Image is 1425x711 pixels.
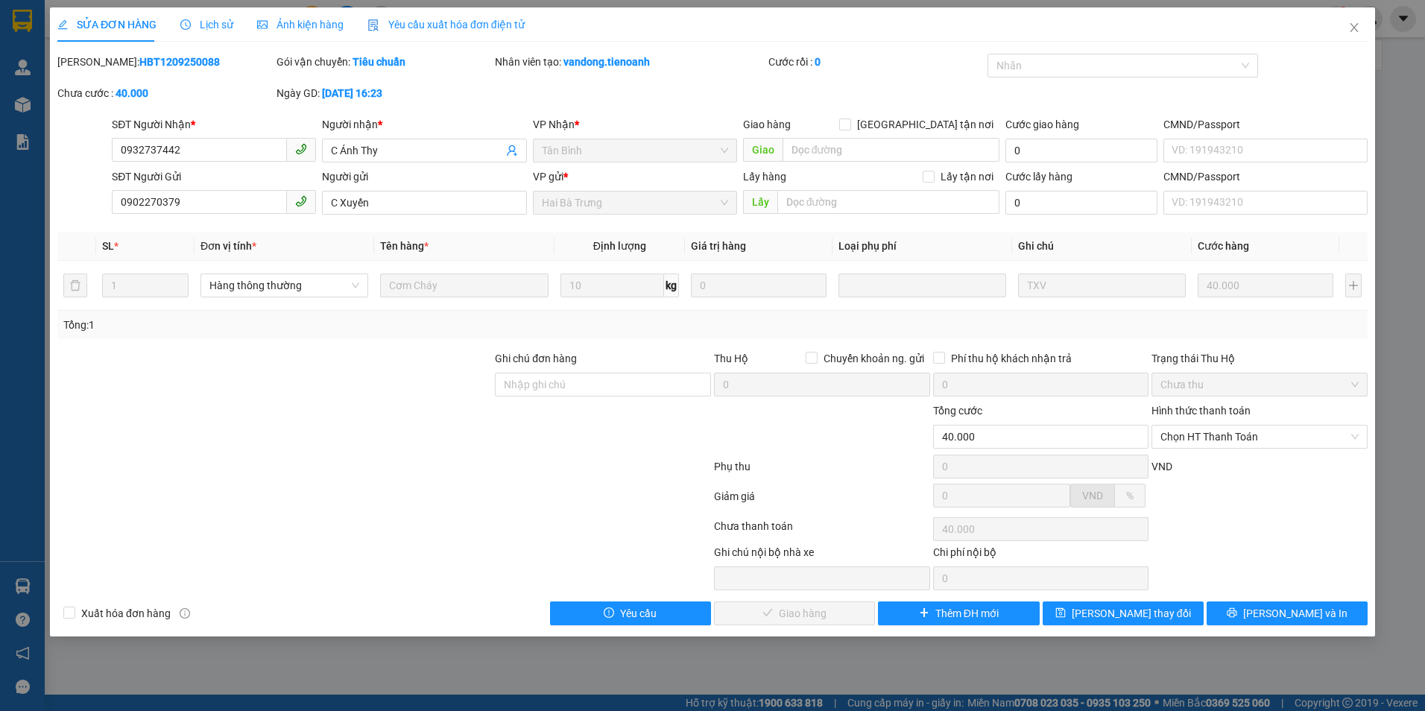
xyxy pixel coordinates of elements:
span: SỬA ĐƠN HÀNG [57,19,157,31]
b: Tiêu chuẩn [353,56,405,68]
label: Cước giao hàng [1005,118,1079,130]
div: VP gửi [533,168,737,185]
span: Phí thu hộ khách nhận trả [945,350,1078,367]
label: Cước lấy hàng [1005,171,1072,183]
div: Tổng: 1 [63,317,550,333]
span: clock-circle [180,19,191,30]
div: Người nhận [322,116,526,133]
span: Thêm ĐH mới [935,605,999,622]
input: Ghi Chú [1018,274,1186,297]
span: Lịch sử [180,19,233,31]
span: Yêu cầu xuất hóa đơn điện tử [367,19,525,31]
span: Giao hàng [743,118,791,130]
span: Cước hàng [1198,240,1249,252]
span: edit [57,19,68,30]
button: Close [1333,7,1375,49]
b: 0 [815,56,821,68]
span: Lấy [743,190,777,214]
input: Cước lấy hàng [1005,191,1157,215]
input: VD: Bàn, Ghế [380,274,548,297]
span: phone [295,143,307,155]
button: plusThêm ĐH mới [878,601,1039,625]
div: Người gửi [322,168,526,185]
span: phone [295,195,307,207]
span: Giá trị hàng [691,240,746,252]
button: delete [63,274,87,297]
div: Ngày GD: [277,85,493,101]
b: [DATE] 16:23 [322,87,382,99]
span: Xuất hóa đơn hàng [75,605,177,622]
button: plus [1345,274,1362,297]
span: printer [1227,607,1237,619]
span: Chọn HT Thanh Toán [1160,426,1359,448]
span: plus [919,607,929,619]
span: Tên hàng [380,240,429,252]
span: [PERSON_NAME] và In [1243,605,1347,622]
span: Hàng thông thường [209,274,359,297]
div: Gói vận chuyển: [277,54,493,70]
span: [PERSON_NAME] thay đổi [1072,605,1191,622]
div: [PERSON_NAME]: [57,54,274,70]
input: Ghi chú đơn hàng [495,373,711,396]
div: Cước rồi : [768,54,985,70]
div: Chưa cước : [57,85,274,101]
span: Chưa thu [1160,373,1359,396]
span: Tân Bình [542,139,728,162]
input: 0 [691,274,826,297]
th: Loại phụ phí [832,232,1012,261]
div: Chi phí nội bộ [933,544,1149,566]
span: close [1348,22,1360,34]
div: CMND/Passport [1163,116,1368,133]
span: VP Nhận [533,118,575,130]
label: Hình thức thanh toán [1151,405,1251,417]
span: [GEOGRAPHIC_DATA] tận nơi [851,116,999,133]
span: kg [664,274,679,297]
span: Lấy tận nơi [935,168,999,185]
span: Thu Hộ [714,353,748,364]
label: Ghi chú đơn hàng [495,353,577,364]
button: checkGiao hàng [714,601,875,625]
span: info-circle [180,608,190,619]
span: Tổng cước [933,405,982,417]
b: 40.000 [116,87,148,99]
span: Đơn vị tính [200,240,256,252]
button: save[PERSON_NAME] thay đổi [1043,601,1204,625]
span: % [1126,490,1134,502]
span: Hai Bà Trưng [542,192,728,214]
div: Chưa thanh toán [712,518,932,544]
span: VND [1151,461,1172,473]
span: Ảnh kiện hàng [257,19,344,31]
div: Trạng thái Thu Hộ [1151,350,1368,367]
div: Ghi chú nội bộ nhà xe [714,544,930,566]
b: HBT1209250088 [139,56,220,68]
span: Định lượng [593,240,646,252]
span: picture [257,19,268,30]
th: Ghi chú [1012,232,1192,261]
b: vandong.tienoanh [563,56,650,68]
div: Nhân viên tạo: [495,54,765,70]
div: SĐT Người Nhận [112,116,316,133]
span: user-add [506,145,518,157]
span: VND [1082,490,1103,502]
span: save [1055,607,1066,619]
input: Dọc đường [777,190,1000,214]
div: Giảm giá [712,488,932,514]
button: exclamation-circleYêu cầu [550,601,711,625]
input: 0 [1198,274,1333,297]
div: SĐT Người Gửi [112,168,316,185]
span: Yêu cầu [620,605,657,622]
button: printer[PERSON_NAME] và In [1207,601,1368,625]
input: Dọc đường [783,138,1000,162]
div: CMND/Passport [1163,168,1368,185]
img: icon [367,19,379,31]
span: Chuyển khoản ng. gửi [818,350,930,367]
input: Cước giao hàng [1005,139,1157,162]
span: SL [102,240,114,252]
span: Giao [743,138,783,162]
span: exclamation-circle [604,607,614,619]
span: Lấy hàng [743,171,786,183]
div: Phụ thu [712,458,932,484]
